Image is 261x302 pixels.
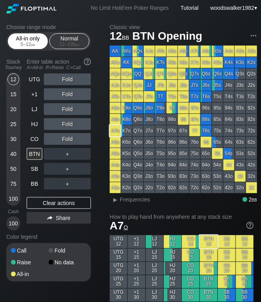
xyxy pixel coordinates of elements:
[3,209,24,214] div: Cash
[121,125,132,136] div: K7o
[49,248,86,253] div: Fold
[146,262,163,275] div: LJ 20
[7,218,19,229] div: 100
[178,68,189,79] div: Q8s
[110,214,254,220] h2: How to play hand from anywhere at any stack size
[79,5,181,13] div: No Limit Hold’em Poker Ranges
[246,102,257,113] div: 92s
[167,137,178,148] div: 96o
[6,24,91,30] h2: Choose range mode
[164,249,181,262] div: HJ 15
[144,91,155,102] div: JTo
[155,148,166,159] div: T5o
[200,289,217,302] div: BTN 30
[44,118,91,130] div: Fold
[144,137,155,148] div: J6o
[189,137,200,148] div: 76o
[110,137,121,148] div: A6o
[121,68,132,79] div: KQo
[218,289,236,302] div: SB 30
[200,262,217,275] div: BTN 20
[121,91,132,102] div: KTo
[110,171,121,182] div: A3o
[44,88,91,100] div: Fold
[155,171,166,182] div: T3o
[189,171,200,182] div: 73o
[121,148,132,159] div: K5o
[144,148,155,159] div: J5o
[167,114,178,125] div: 98o
[212,148,223,159] div: 55
[155,182,166,193] div: T2o
[110,46,121,57] div: AA
[110,102,121,113] div: A9o
[110,114,121,125] div: A8o
[132,57,143,68] div: KQs
[246,114,257,125] div: 82s
[182,262,199,275] div: CO 20
[212,80,223,91] div: J5s
[144,125,155,136] div: J7o
[27,55,91,73] div: Enter table action
[201,148,212,159] div: 65o
[3,55,24,73] div: Stack
[212,114,223,125] div: 85s
[236,289,254,302] div: BB 30
[132,102,143,113] div: Q9o
[121,182,132,193] div: K2o
[132,46,143,57] div: AQs
[3,65,24,70] div: Tourney
[236,235,254,248] div: BB 12
[178,182,189,193] div: 82o
[49,260,86,265] div: No data
[182,289,199,302] div: CO 30
[132,80,143,91] div: QJo
[27,133,42,145] div: CO
[236,275,254,288] div: BB 25
[110,262,127,275] div: UTG 20
[189,91,200,102] div: T7s
[121,57,132,68] div: KK
[218,262,236,275] div: SB 20
[6,231,91,243] div: Color legend
[27,73,42,85] div: UTG
[121,171,132,182] div: K3o
[246,80,257,91] div: J2s
[167,68,178,79] div: Q9s
[155,46,166,57] div: ATs
[146,235,163,248] div: LJ 12
[11,260,49,265] div: Raise
[235,46,246,57] div: A3s
[178,171,189,182] div: 83o
[201,46,212,57] div: A6s
[201,125,212,136] div: 76s
[155,125,166,136] div: T7o
[212,182,223,193] div: 52o
[212,159,223,170] div: 54o
[120,196,150,203] span: Frequencies
[223,68,234,79] div: Q4s
[246,148,257,159] div: 52s
[235,114,246,125] div: 83s
[110,148,121,159] div: A5o
[189,159,200,170] div: 74o
[75,42,80,47] span: bb
[178,91,189,102] div: T8s
[155,114,166,125] div: T8o
[200,235,217,248] div: BTN 12
[243,196,257,203] div: 2
[218,275,236,288] div: SB 25
[146,275,163,288] div: LJ 25
[252,196,257,203] span: bb
[235,171,246,182] div: 33
[155,57,166,68] div: KTs
[249,31,258,40] img: ellipsis.fd386fe8.svg
[223,148,234,159] div: 54s
[182,275,199,288] div: CO 25
[144,57,155,68] div: KJs
[178,80,189,91] div: J8s
[110,57,121,68] div: AKo
[178,148,189,159] div: 85o
[132,91,143,102] div: QTo
[201,137,212,148] div: 66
